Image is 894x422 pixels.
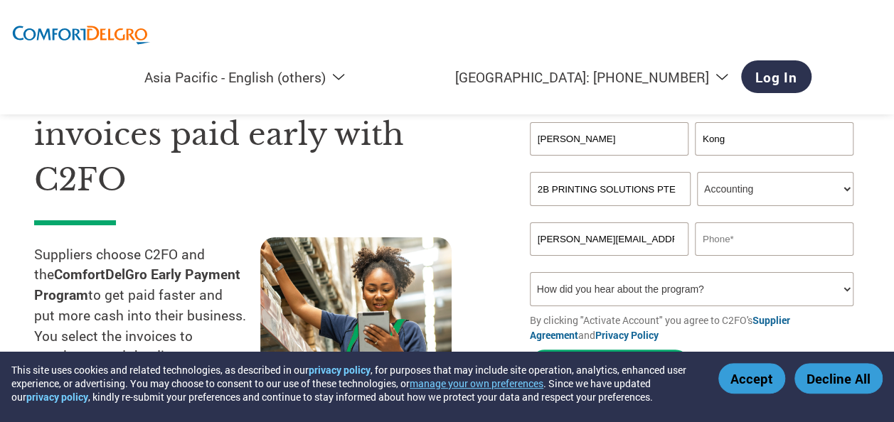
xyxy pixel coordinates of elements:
[530,207,853,217] div: Invalid company name or company name is too long
[695,157,853,166] div: Invalid last name or last name is too long
[695,222,853,256] input: Phone*
[741,60,811,93] a: Log In
[697,172,853,206] select: Title/Role
[34,244,260,388] p: Suppliers choose C2FO and the to get paid faster and put more cash into their business. You selec...
[260,237,452,377] img: supply chain worker
[34,265,240,303] strong: ComfortDelGro Early Payment Program
[530,122,688,156] input: First Name*
[26,390,88,404] a: privacy policy
[718,363,785,394] button: Accept
[530,313,860,342] p: By clicking "Activate Account" you agree to C2FO's and
[11,14,153,53] img: ComfortDelGro
[410,377,543,390] button: manage your own preferences
[530,222,688,256] input: Invalid Email format
[11,363,698,404] div: This site uses cookies and related technologies, as described in our , for purposes that may incl...
[530,172,691,206] input: Your company name*
[695,122,853,156] input: Last Name*
[530,157,688,166] div: Invalid first name or first name is too long
[530,313,790,342] a: Supplier Agreement
[794,363,883,394] button: Decline All
[309,363,371,377] a: privacy policy
[595,328,659,342] a: Privacy Policy
[34,65,487,203] h1: Get your ComfortDelGro invoices paid early with C2FO
[530,350,690,379] button: Activate Account
[695,257,853,266] div: Inavlid Phone Number
[530,257,688,266] div: Inavlid Email Address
